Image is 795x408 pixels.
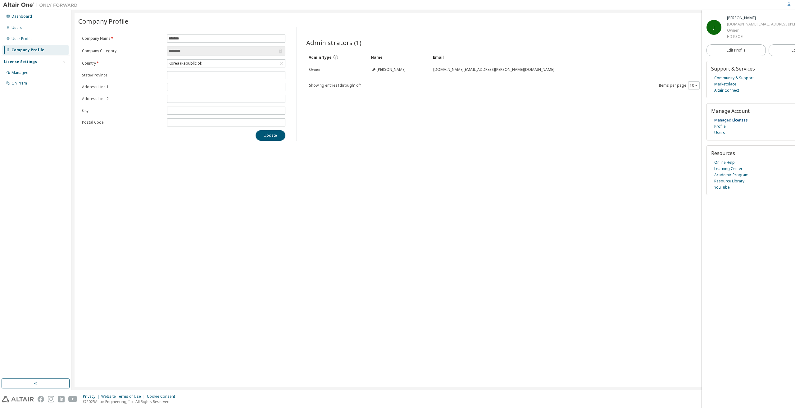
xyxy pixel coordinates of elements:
img: instagram.svg [48,396,54,402]
div: Cookie Consent [147,394,179,399]
img: altair_logo.svg [2,396,34,402]
label: Country [82,61,163,66]
a: Online Help [714,159,735,166]
span: Resources [711,150,735,157]
div: Users [11,25,22,30]
div: On Prem [11,81,27,86]
label: Address Line 1 [82,85,163,89]
span: J [713,25,715,30]
label: Address Line 2 [82,96,163,101]
a: Community & Support [714,75,754,81]
span: Owner [309,67,321,72]
p: © 2025 Altair Engineering, Inc. All Rights Reserved. [83,399,179,404]
span: Company Profile [78,17,128,25]
div: Managed [11,70,29,75]
div: Name [371,52,428,62]
span: Support & Services [711,65,755,72]
span: Edit Profile [727,48,746,53]
a: Profile [714,123,726,130]
label: Company Category [82,48,163,53]
div: Privacy [83,394,101,399]
a: Resource Library [714,178,744,184]
div: License Settings [4,59,37,64]
span: Admin Type [309,55,332,60]
div: Website Terms of Use [101,394,147,399]
a: YouTube [714,184,730,190]
div: Korea (Republic of) [167,60,285,67]
label: Company Name [82,36,163,41]
label: Postal Code [82,120,163,125]
img: youtube.svg [68,396,77,402]
span: [PERSON_NAME] [377,67,406,72]
label: State/Province [82,73,163,78]
a: Managed Licenses [714,117,748,123]
a: Altair Connect [714,87,739,94]
img: linkedin.svg [58,396,65,402]
a: Marketplace [714,81,736,87]
div: User Profile [11,36,33,41]
a: Learning Center [714,166,743,172]
a: Users [714,130,725,136]
div: Company Profile [11,48,44,53]
span: [DOMAIN_NAME][EMAIL_ADDRESS][PERSON_NAME][DOMAIN_NAME] [433,67,554,72]
a: Academic Program [714,172,748,178]
button: 10 [690,83,698,88]
img: Altair One [3,2,81,8]
div: Korea (Republic of) [168,60,203,67]
span: Administrators (1) [306,38,361,47]
span: Items per page [659,81,700,89]
a: Edit Profile [706,44,766,56]
span: Showing entries 1 through 1 of 1 [309,83,362,88]
label: City [82,108,163,113]
span: Manage Account [711,108,750,114]
div: Email [433,52,761,62]
button: Update [256,130,285,141]
div: Dashboard [11,14,32,19]
img: facebook.svg [38,396,44,402]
